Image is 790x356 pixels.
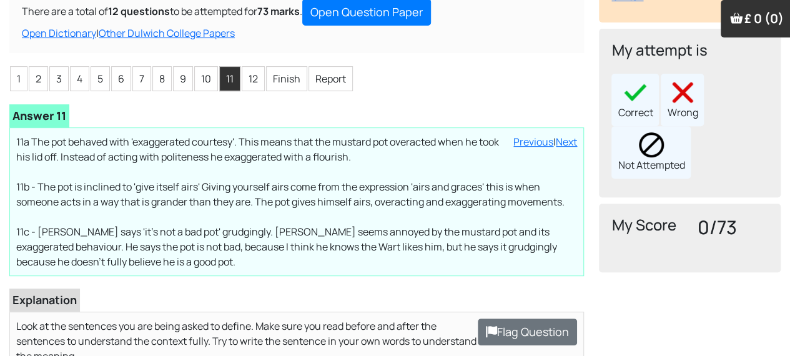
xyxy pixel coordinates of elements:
li: Report [309,66,353,91]
li: 5 [91,66,110,91]
li: 11 [219,66,240,91]
li: 12 [242,66,265,91]
li: 1 [10,66,27,91]
li: 7 [132,66,151,91]
li: 2 [29,66,48,91]
div: Correct [611,74,659,126]
h4: My Score [611,216,682,234]
li: 6 [111,66,131,91]
h4: My attempt is [611,41,768,59]
li: 4 [70,66,89,91]
img: block.png [639,132,664,157]
li: 9 [173,66,193,91]
div: Not Attempted [611,126,691,179]
b: Explanation [12,292,77,307]
button: Flag Question [478,319,577,345]
a: Previous [513,135,553,149]
div: | [22,26,571,41]
img: Your items in the shopping basket [730,12,743,24]
b: Answer 11 [12,108,66,123]
div: Wrong [661,74,704,126]
li: 8 [152,66,172,91]
a: Open Dictionary [22,26,96,40]
li: 3 [49,66,69,91]
div: | [513,134,577,149]
span: £ 0 (0) [744,10,784,27]
p: 11a The pot behaved with 'exaggerated courtesy'. This means that the mustard pot overacted when h... [16,134,577,269]
img: cross40x40.png [670,80,695,105]
li: Finish [266,66,307,91]
b: 73 marks [257,4,300,18]
b: 12 questions [108,4,170,18]
a: Other Dulwich College Papers [99,26,235,40]
h3: 0/73 [698,216,768,239]
img: right40x40.png [623,80,648,105]
li: 10 [194,66,218,91]
a: Next [556,135,577,149]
